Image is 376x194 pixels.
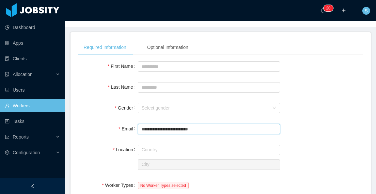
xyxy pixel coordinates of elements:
[326,5,328,11] p: 2
[5,37,60,50] a: icon: appstoreApps
[5,115,60,128] a: icon: profileTasks
[138,82,280,93] input: Last Name
[113,147,137,152] label: Location
[5,135,9,139] i: icon: line-chart
[341,8,346,13] i: icon: plus
[138,182,189,189] span: No Worker Types selected
[118,126,137,131] label: Email
[5,83,60,97] a: icon: robotUsers
[5,150,9,155] i: icon: setting
[323,5,333,11] sup: 20
[5,52,60,65] a: icon: auditClients
[138,124,280,134] input: Email
[78,40,132,55] div: Required Information
[108,84,138,90] label: Last Name
[108,64,138,69] label: First Name
[5,72,9,77] i: icon: solution
[142,105,269,111] div: Select gender
[365,7,368,15] span: S
[13,72,33,77] span: Allocation
[321,8,325,13] i: icon: bell
[13,134,29,140] span: Reports
[5,99,60,112] a: icon: userWorkers
[142,40,194,55] div: Optional Information
[138,61,280,72] input: First Name
[102,183,137,188] label: Worker Types
[5,21,60,34] a: icon: pie-chartDashboard
[115,105,138,111] label: Gender
[328,5,331,11] p: 0
[13,150,40,155] span: Configuration
[272,106,276,111] i: icon: down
